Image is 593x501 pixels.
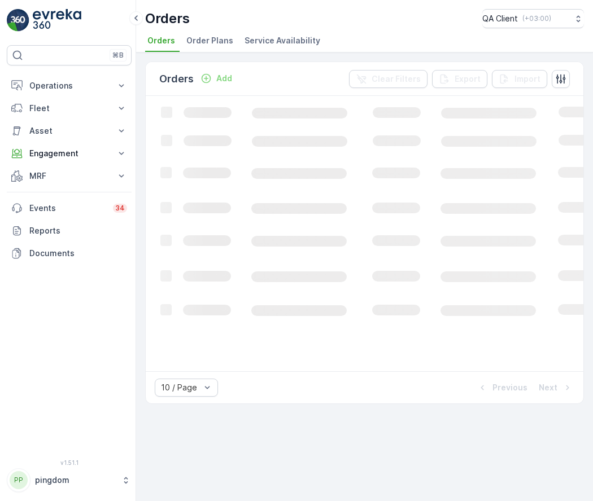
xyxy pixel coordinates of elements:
p: Documents [29,248,127,259]
button: Export [432,70,487,88]
p: ⌘B [112,51,124,60]
p: Previous [492,382,527,393]
p: Add [216,73,232,84]
img: logo_light-DOdMpM7g.png [33,9,81,32]
span: Orders [147,35,175,46]
img: logo [7,9,29,32]
p: Export [455,73,481,85]
button: Previous [476,381,529,394]
button: Import [492,70,547,88]
p: Orders [159,71,194,87]
button: Fleet [7,97,132,120]
button: PPpingdom [7,468,132,492]
button: Clear Filters [349,70,428,88]
a: Events34 [7,197,132,219]
p: 34 [115,204,125,213]
p: pingdom [35,474,116,486]
p: Next [539,382,557,393]
p: Events [29,203,106,214]
p: Operations [29,80,109,91]
p: Asset [29,125,109,137]
button: Next [538,381,574,394]
button: QA Client(+03:00) [482,9,584,28]
span: v 1.51.1 [7,459,132,466]
span: Service Availability [245,35,320,46]
p: Orders [145,10,190,28]
p: ( +03:00 ) [522,14,551,23]
p: Clear Filters [372,73,421,85]
span: Order Plans [186,35,233,46]
p: QA Client [482,13,518,24]
button: Asset [7,120,132,142]
button: Engagement [7,142,132,165]
button: Operations [7,74,132,97]
button: Add [196,72,237,85]
p: Reports [29,225,127,236]
div: PP [10,471,28,489]
a: Documents [7,242,132,265]
p: Import [514,73,540,85]
p: MRF [29,170,109,182]
p: Fleet [29,103,109,114]
p: Engagement [29,148,109,159]
button: MRF [7,165,132,187]
a: Reports [7,219,132,242]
